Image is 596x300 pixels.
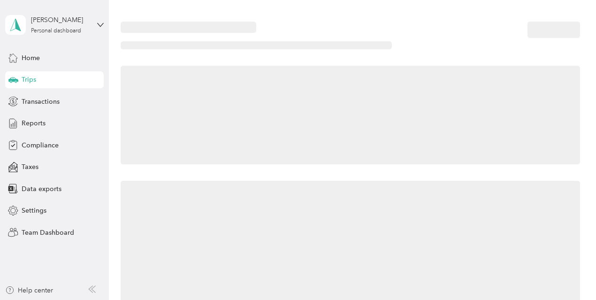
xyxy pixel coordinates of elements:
button: Help center [5,285,53,295]
span: Data exports [22,184,61,194]
span: Trips [22,75,36,85]
span: Team Dashboard [22,228,74,238]
div: [PERSON_NAME] [31,15,90,25]
span: Settings [22,206,46,215]
span: Reports [22,118,46,128]
span: Home [22,53,40,63]
iframe: Everlance-gr Chat Button Frame [543,247,596,300]
span: Taxes [22,162,38,172]
span: Transactions [22,97,60,107]
span: Compliance [22,140,59,150]
div: Personal dashboard [31,28,81,34]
